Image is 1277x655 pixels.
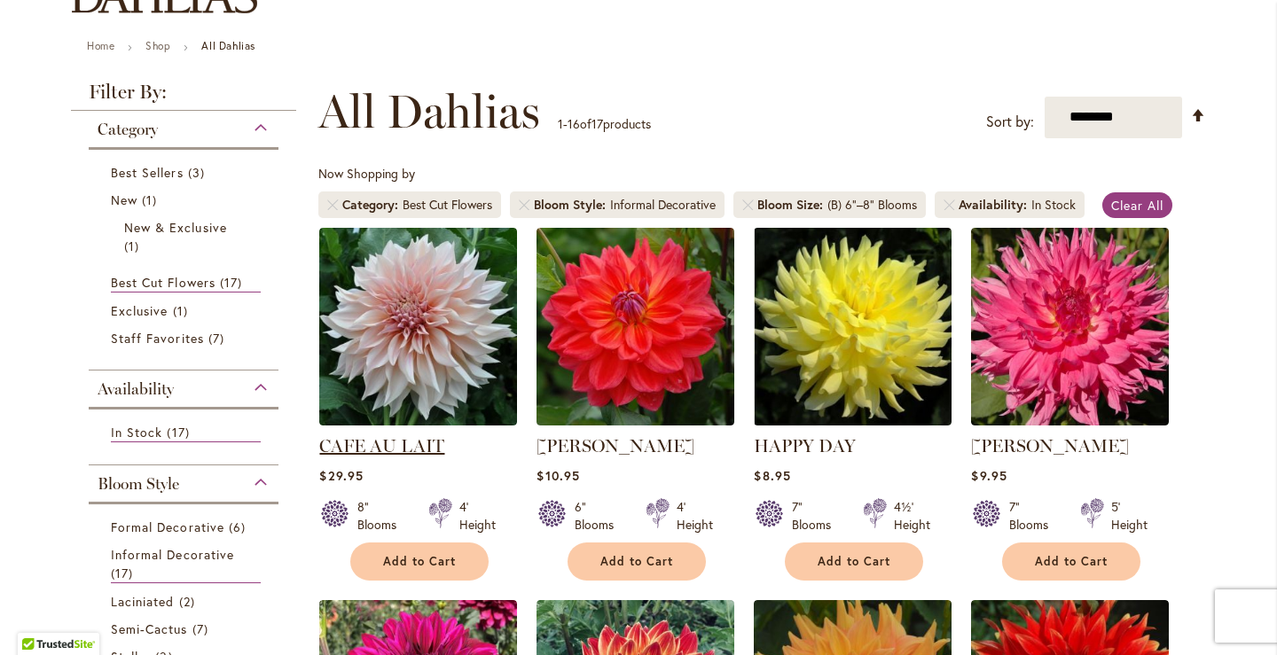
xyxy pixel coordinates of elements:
span: 6 [229,518,250,536]
iframe: Launch Accessibility Center [13,592,63,642]
span: 7 [208,329,229,347]
a: Staff Favorites [111,329,261,347]
a: Exclusive [111,301,261,320]
a: Best Cut Flowers [111,273,261,292]
a: In Stock 17 [111,423,261,442]
span: $10.95 [537,467,579,484]
span: New & Exclusive [124,219,227,236]
a: Informal Decorative 17 [111,545,261,583]
span: Bloom Style [534,196,610,214]
span: Laciniated [111,593,175,610]
a: Clear All [1102,192,1172,218]
span: Bloom Size [757,196,827,214]
img: HELEN RICHMOND [971,228,1169,425]
a: New &amp; Exclusive [124,218,247,255]
span: In Stock [111,424,162,441]
span: Staff Favorites [111,330,204,347]
a: Best Sellers [111,163,261,182]
a: Remove Availability In Stock [944,199,954,210]
span: 2 [179,592,200,611]
a: HAPPY DAY [754,412,952,429]
button: Add to Cart [785,542,923,581]
a: [PERSON_NAME] [537,435,694,456]
div: 4' Height [677,498,713,534]
span: Now Shopping by [318,165,415,182]
a: Formal Decorative 6 [111,518,261,536]
div: 4½' Height [894,498,930,534]
span: 17 [167,423,193,441]
a: Remove Bloom Style Informal Decorative [519,199,529,210]
span: 1 [124,237,144,255]
div: In Stock [1031,196,1076,214]
span: Availability [98,379,174,399]
span: Add to Cart [1035,554,1108,569]
label: Sort by: [986,105,1034,138]
span: Formal Decorative [111,519,224,535]
span: All Dahlias [318,85,540,138]
div: 4' Height [459,498,496,534]
a: HELEN RICHMOND [971,412,1169,429]
div: 6" Blooms [575,498,624,534]
div: Informal Decorative [610,196,716,214]
span: Add to Cart [383,554,456,569]
span: 3 [188,163,209,182]
span: 17 [111,564,137,582]
div: 8" Blooms [357,498,407,534]
span: Semi-Cactus [111,620,188,637]
button: Add to Cart [350,542,489,581]
span: 1 [558,115,563,132]
strong: All Dahlias [201,39,255,52]
img: COOPER BLAINE [537,228,734,425]
span: Category [342,196,403,214]
span: Bloom Style [98,474,179,494]
p: - of products [558,110,651,138]
a: Home [87,39,114,52]
div: 7" Blooms [1009,498,1059,534]
a: Remove Category Best Cut Flowers [327,199,338,210]
a: Café Au Lait [319,412,517,429]
a: Remove Bloom Size (B) 6"–8" Blooms [742,199,753,210]
a: Semi-Cactus 7 [111,620,261,638]
a: HAPPY DAY [754,435,856,456]
div: Best Cut Flowers [403,196,492,214]
span: $29.95 [319,467,363,484]
span: Add to Cart [600,554,673,569]
span: Informal Decorative [111,546,234,563]
span: Best Sellers [111,164,184,181]
span: Exclusive [111,302,168,319]
a: CAFE AU LAIT [319,435,444,456]
a: Shop [145,39,170,52]
span: 7 [192,620,213,638]
img: HAPPY DAY [754,228,952,425]
span: Category [98,120,158,139]
span: 16 [568,115,580,132]
div: 7" Blooms [792,498,842,534]
span: 17 [591,115,603,132]
span: New [111,191,137,208]
button: Add to Cart [1002,542,1140,581]
span: 17 [220,273,247,292]
span: Clear All [1111,197,1163,214]
span: Availability [959,196,1031,214]
span: 1 [142,191,161,209]
a: COOPER BLAINE [537,412,734,429]
div: (B) 6"–8" Blooms [827,196,917,214]
a: Laciniated 2 [111,592,261,611]
a: New [111,191,261,209]
span: $9.95 [971,467,1007,484]
span: Best Cut Flowers [111,274,215,291]
a: [PERSON_NAME] [971,435,1129,456]
span: Add to Cart [818,554,890,569]
button: Add to Cart [568,542,706,581]
div: 5' Height [1111,498,1148,534]
strong: Filter By: [71,82,296,111]
span: 1 [173,301,192,320]
img: Café Au Lait [319,228,517,425]
span: $8.95 [754,467,790,484]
